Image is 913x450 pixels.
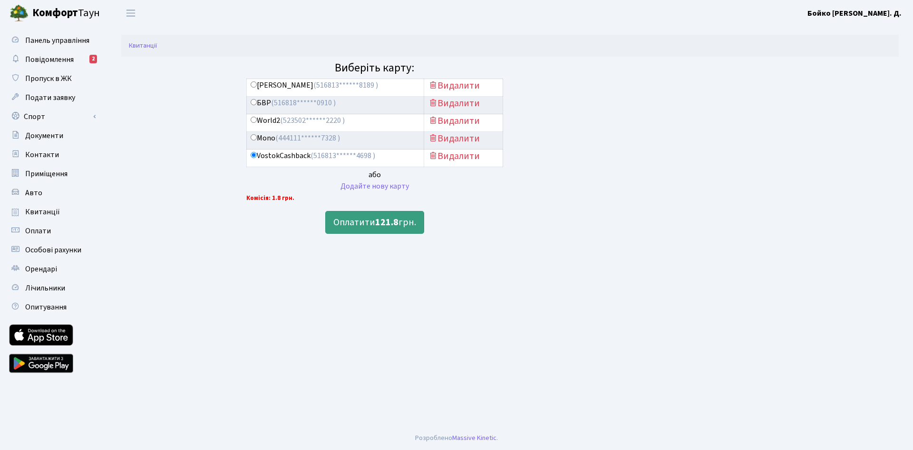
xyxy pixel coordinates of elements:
div: або [246,169,503,180]
span: Панель управління [25,35,89,46]
h5: Видалити [428,115,498,127]
a: Оплати [5,221,100,240]
span: Повідомлення [25,54,74,65]
a: Авто [5,183,100,202]
a: Документи [5,126,100,145]
span: Оплати [25,226,51,236]
button: Переключити навігацію [119,5,143,21]
input: [PERSON_NAME](516813******8189 ) [251,81,257,88]
span: Таун [32,5,100,21]
span: Приміщення [25,169,68,179]
div: Додайте нову карту [246,180,503,192]
a: Приміщення [5,164,100,183]
span: Особові рахунки [25,245,81,255]
label: Mono [251,133,340,144]
img: logo.png [10,4,29,23]
label: [PERSON_NAME] [251,80,378,91]
span: Подати заявку [25,92,75,103]
div: Розроблено . [415,433,498,443]
label: БВР [251,98,336,109]
a: Massive Kinetic [452,433,496,443]
h5: Видалити [428,80,498,91]
span: Квитанції [25,207,60,217]
label: VostokCashback [251,150,375,161]
input: VostokCashback(516813******4698 ) [251,152,257,158]
a: Лічильники [5,279,100,298]
a: Особові рахунки [5,240,100,260]
a: Квитанції [5,202,100,221]
span: Лічильники [25,283,65,293]
span: Орендарі [25,264,57,274]
span: Авто [25,188,42,198]
span: Пропуск в ЖК [25,73,72,84]
label: World2 [251,115,345,126]
h5: Видалити [428,98,498,109]
a: Опитування [5,298,100,317]
a: Орендарі [5,260,100,279]
span: Контакти [25,150,59,160]
h5: Видалити [428,133,498,144]
h4: Виберіть карту: [246,61,503,75]
b: Комфорт [32,5,78,20]
a: Бойко [PERSON_NAME]. Д. [807,8,902,19]
span: Документи [25,130,63,141]
a: Повідомлення2 [5,50,100,69]
b: Комісія: 1.8 грн. [246,194,294,202]
a: Квитанції [129,40,157,50]
a: Подати заявку [5,88,100,107]
button: Оплатити121.8грн. [325,211,424,234]
span: Опитування [25,302,67,312]
div: 2 [89,55,97,63]
b: 121.8 [375,216,398,229]
a: Панель управління [5,31,100,50]
h5: Видалити [428,150,498,162]
a: Пропуск в ЖК [5,69,100,88]
a: Контакти [5,145,100,164]
a: Спорт [5,107,100,126]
